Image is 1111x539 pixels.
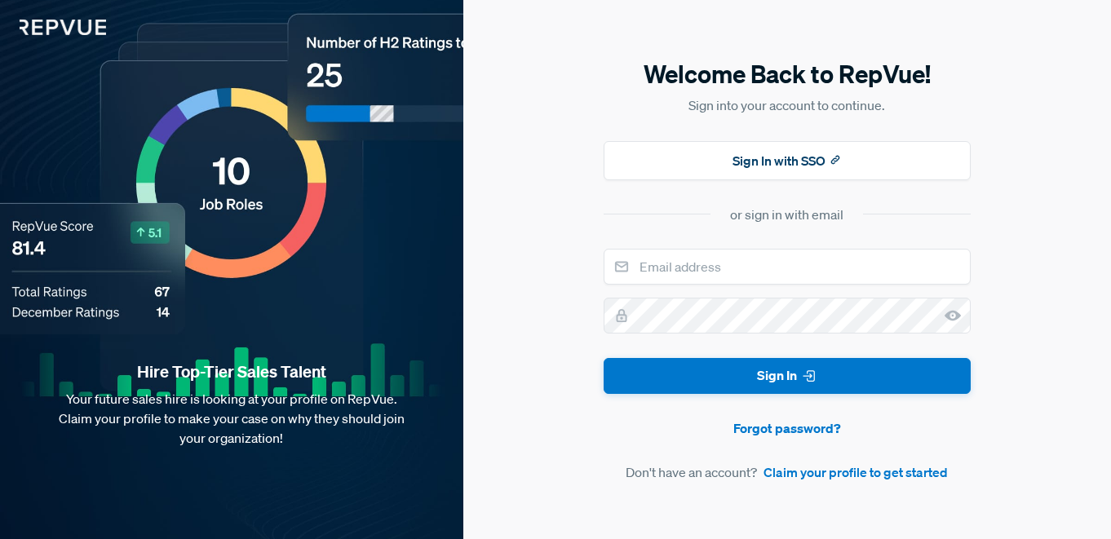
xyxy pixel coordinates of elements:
[604,141,971,180] button: Sign In with SSO
[604,462,971,482] article: Don't have an account?
[604,418,971,438] a: Forgot password?
[604,95,971,115] p: Sign into your account to continue.
[604,57,971,91] h5: Welcome Back to RepVue!
[604,358,971,395] button: Sign In
[26,389,437,448] p: Your future sales hire is looking at your profile on RepVue. Claim your profile to make your case...
[730,205,843,224] div: or sign in with email
[604,249,971,285] input: Email address
[26,361,437,382] strong: Hire Top-Tier Sales Talent
[764,462,948,482] a: Claim your profile to get started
